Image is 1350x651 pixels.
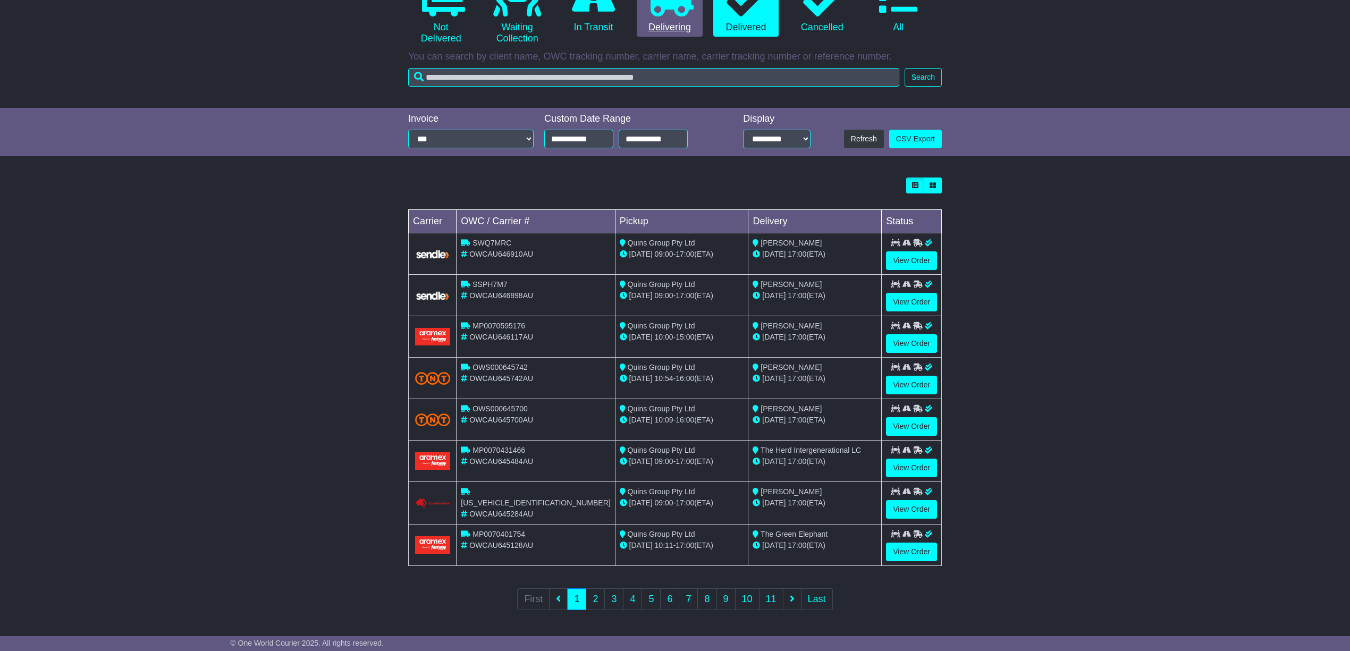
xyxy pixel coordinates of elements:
[801,588,833,610] a: Last
[788,541,806,549] span: 17:00
[788,416,806,424] span: 17:00
[469,250,533,258] span: OWCAU646910AU
[473,404,528,413] span: OWS000645700
[762,250,786,258] span: [DATE]
[735,588,760,610] a: 10
[469,541,533,549] span: OWCAU645128AU
[655,416,673,424] span: 10:09
[762,374,786,383] span: [DATE]
[716,588,736,610] a: 9
[628,363,695,371] span: Quins Group Pty Ltd
[415,249,450,259] img: GetCarrierServiceLogo
[469,457,533,466] span: OWCAU645484AU
[620,249,744,260] div: - (ETA)
[628,446,695,454] span: Quins Group Pty Ltd
[620,373,744,384] div: - (ETA)
[886,251,937,270] a: View Order
[629,250,653,258] span: [DATE]
[415,498,450,509] img: Couriers_Please.png
[415,452,450,470] img: Aramex.png
[415,413,450,426] img: TNT_Domestic.png
[844,130,884,148] button: Refresh
[762,333,786,341] span: [DATE]
[629,498,653,507] span: [DATE]
[748,210,882,233] td: Delivery
[886,543,937,561] a: View Order
[886,293,937,311] a: View Order
[628,239,695,247] span: Quins Group Pty Ltd
[676,291,694,300] span: 17:00
[762,291,786,300] span: [DATE]
[676,374,694,383] span: 16:00
[461,498,610,507] span: [US_VEHICLE_IDENTIFICATION_NUMBER]
[905,68,942,87] button: Search
[761,239,822,247] span: [PERSON_NAME]
[642,588,661,610] a: 5
[655,291,673,300] span: 09:00
[629,416,653,424] span: [DATE]
[655,374,673,383] span: 10:54
[628,530,695,538] span: Quins Group Pty Ltd
[629,541,653,549] span: [DATE]
[753,497,877,509] div: (ETA)
[628,280,695,289] span: Quins Group Pty Ltd
[629,457,653,466] span: [DATE]
[788,291,806,300] span: 17:00
[886,376,937,394] a: View Order
[629,291,653,300] span: [DATE]
[629,374,653,383] span: [DATE]
[604,588,623,610] a: 3
[415,536,450,554] img: Aramex.png
[753,456,877,467] div: (ETA)
[615,210,748,233] td: Pickup
[473,322,525,330] span: MP0070595176
[473,530,525,538] span: MP0070401754
[762,541,786,549] span: [DATE]
[788,457,806,466] span: 17:00
[889,130,942,148] a: CSV Export
[743,113,811,125] div: Display
[628,404,695,413] span: Quins Group Pty Ltd
[629,333,653,341] span: [DATE]
[759,588,783,610] a: 11
[697,588,716,610] a: 8
[761,530,828,538] span: The Green Elephant
[753,373,877,384] div: (ETA)
[679,588,698,610] a: 7
[753,540,877,551] div: (ETA)
[886,334,937,353] a: View Order
[762,457,786,466] span: [DATE]
[886,417,937,436] a: View Order
[788,250,806,258] span: 17:00
[762,416,786,424] span: [DATE]
[473,446,525,454] span: MP0070431466
[620,540,744,551] div: - (ETA)
[230,639,384,647] span: © One World Courier 2025. All rights reserved.
[409,210,457,233] td: Carrier
[469,416,533,424] span: OWCAU645700AU
[655,498,673,507] span: 09:00
[753,415,877,426] div: (ETA)
[761,280,822,289] span: [PERSON_NAME]
[788,333,806,341] span: 17:00
[761,487,822,496] span: [PERSON_NAME]
[676,457,694,466] span: 17:00
[620,290,744,301] div: - (ETA)
[676,416,694,424] span: 16:00
[655,333,673,341] span: 10:00
[415,291,450,300] img: GetCarrierServiceLogo
[620,332,744,343] div: - (ETA)
[415,372,450,385] img: TNT_Domestic.png
[620,456,744,467] div: - (ETA)
[469,291,533,300] span: OWCAU646898AU
[469,510,533,518] span: OWCAU645284AU
[457,210,615,233] td: OWC / Carrier #
[628,487,695,496] span: Quins Group Pty Ltd
[586,588,605,610] a: 2
[620,497,744,509] div: - (ETA)
[623,588,642,610] a: 4
[886,459,937,477] a: View Order
[655,250,673,258] span: 09:00
[762,498,786,507] span: [DATE]
[655,541,673,549] span: 10:11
